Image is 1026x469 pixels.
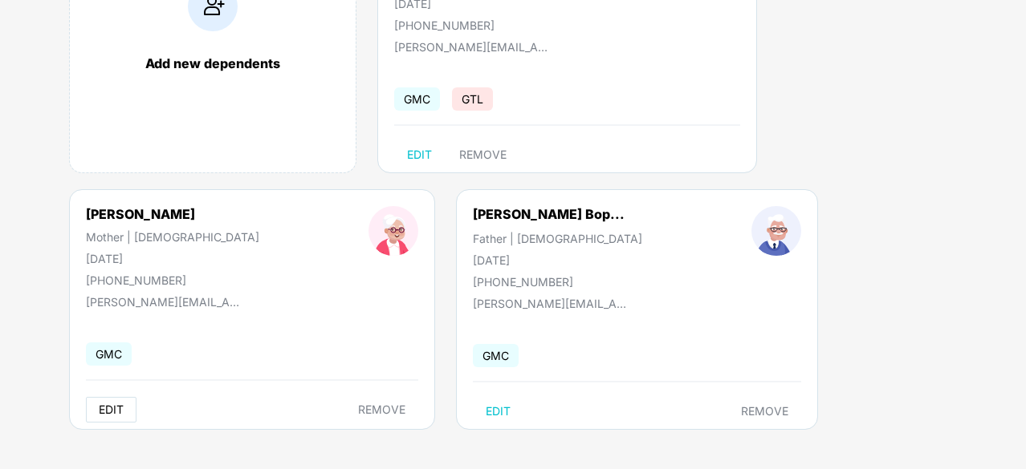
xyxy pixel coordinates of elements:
[86,295,246,309] div: [PERSON_NAME][EMAIL_ADDRESS][DOMAIN_NAME]
[86,397,136,423] button: EDIT
[358,403,405,416] span: REMOVE
[473,275,642,289] div: [PHONE_NUMBER]
[86,273,259,287] div: [PHONE_NUMBER]
[751,206,801,256] img: profileImage
[394,18,581,32] div: [PHONE_NUMBER]
[473,253,642,267] div: [DATE]
[394,87,440,111] span: GMC
[728,398,801,424] button: REMOVE
[394,142,445,168] button: EDIT
[345,397,418,423] button: REMOVE
[86,342,132,366] span: GMC
[394,40,555,54] div: [PERSON_NAME][EMAIL_ADDRESS][DOMAIN_NAME]
[86,252,259,265] div: [DATE]
[86,55,340,71] div: Add new dependents
[473,297,633,310] div: [PERSON_NAME][EMAIL_ADDRESS][DOMAIN_NAME]
[368,206,418,256] img: profileImage
[452,87,493,111] span: GTL
[86,206,259,222] div: [PERSON_NAME]
[407,148,432,161] span: EDIT
[486,405,511,418] span: EDIT
[473,232,642,245] div: Father | [DEMOGRAPHIC_DATA]
[741,405,788,418] span: REMOVE
[473,206,625,222] div: [PERSON_NAME] Bop...
[86,230,259,244] div: Mother | [DEMOGRAPHIC_DATA]
[473,344,519,367] span: GMC
[446,142,519,168] button: REMOVE
[459,148,507,161] span: REMOVE
[473,398,523,424] button: EDIT
[99,403,124,416] span: EDIT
